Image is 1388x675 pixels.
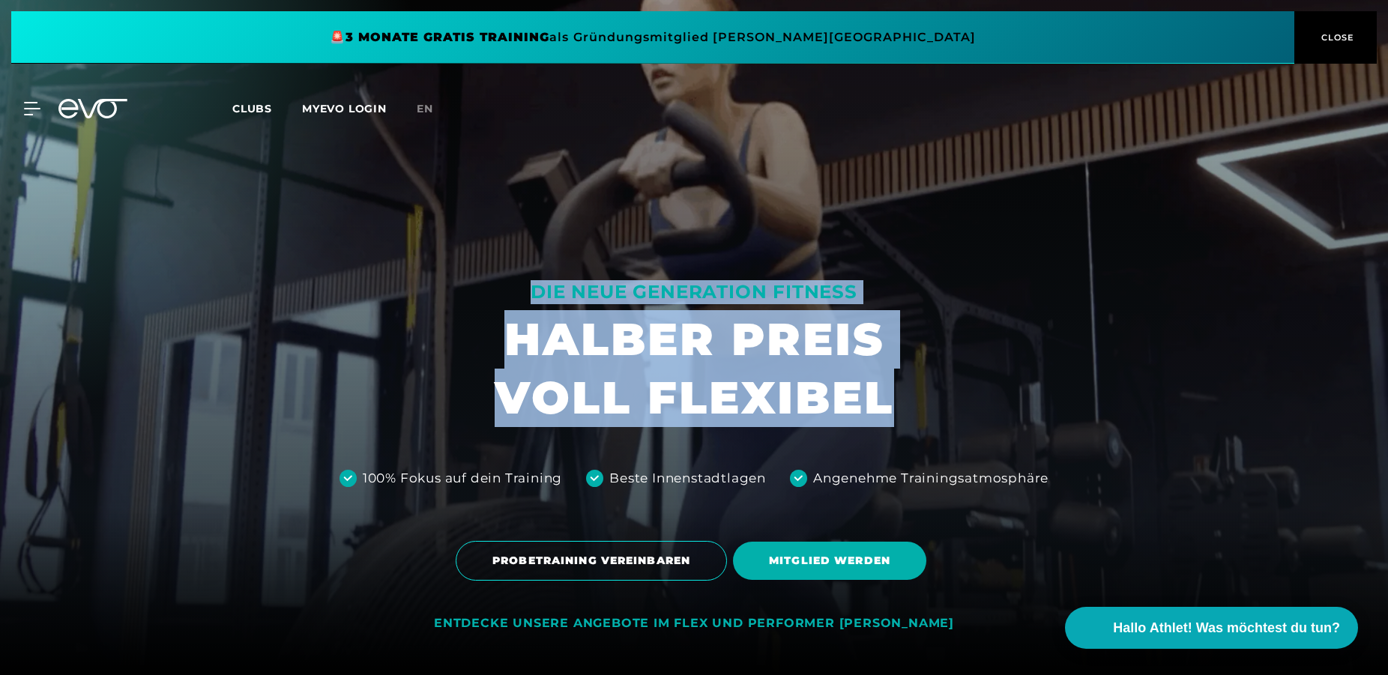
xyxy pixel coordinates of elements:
[733,530,932,591] a: MITGLIED WERDEN
[495,280,894,304] div: DIE NEUE GENERATION FITNESS
[769,553,890,569] span: MITGLIED WERDEN
[495,310,894,427] h1: HALBER PREIS VOLL FLEXIBEL
[417,102,433,115] span: en
[434,616,954,632] div: ENTDECKE UNSERE ANGEBOTE IM FLEX UND PERFORMER [PERSON_NAME]
[363,469,562,488] div: 100% Fokus auf dein Training
[1113,618,1340,638] span: Hallo Athlet! Was möchtest du tun?
[417,100,451,118] a: en
[1065,607,1358,649] button: Hallo Athlet! Was möchtest du tun?
[232,101,302,115] a: Clubs
[1318,31,1354,44] span: CLOSE
[456,530,733,592] a: PROBETRAINING VEREINBAREN
[492,553,690,569] span: PROBETRAINING VEREINBAREN
[302,102,387,115] a: MYEVO LOGIN
[609,469,766,488] div: Beste Innenstadtlagen
[813,469,1048,488] div: Angenehme Trainingsatmosphäre
[1294,11,1377,64] button: CLOSE
[232,102,272,115] span: Clubs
